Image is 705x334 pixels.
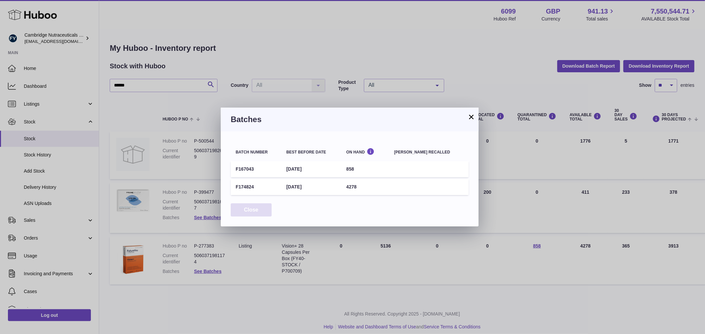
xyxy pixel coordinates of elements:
button: Close [231,203,272,217]
div: On Hand [346,148,384,154]
td: F174824 [231,179,281,195]
td: F167043 [231,161,281,177]
td: 4278 [341,179,389,195]
td: [DATE] [281,161,341,177]
h3: Batches [231,114,469,125]
div: Batch number [236,150,276,154]
div: [PERSON_NAME] recalled [394,150,464,154]
button: × [467,113,475,121]
div: Best before date [286,150,336,154]
td: 858 [341,161,389,177]
td: [DATE] [281,179,341,195]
